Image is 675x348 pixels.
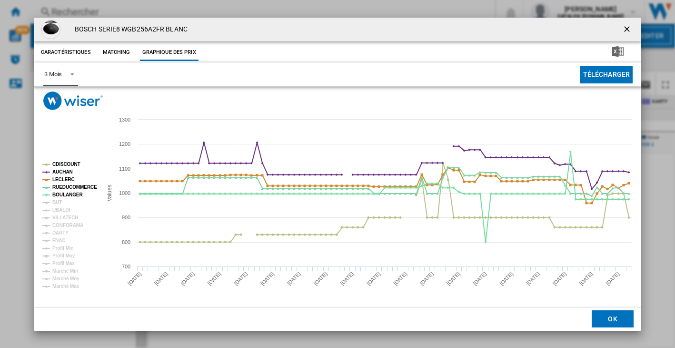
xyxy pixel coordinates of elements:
[612,46,624,57] img: excel-24x24.png
[605,271,620,287] tspan: [DATE]
[446,271,461,287] tspan: [DATE]
[52,192,83,197] tspan: BOULANGER
[153,271,169,287] tspan: [DATE]
[286,271,302,287] tspan: [DATE]
[119,190,130,196] tspan: 1000
[140,44,199,61] button: Graphique des prix
[52,215,78,220] tspan: VILLATECH
[552,271,567,287] tspan: [DATE]
[52,223,83,228] tspan: CONFORAMA
[52,177,75,182] tspan: LECLERC
[119,117,130,123] tspan: 1300
[52,162,80,167] tspan: CDISCOUNT
[233,271,248,287] tspan: [DATE]
[52,276,79,281] tspan: Marché Moy
[122,264,130,269] tspan: 700
[52,200,62,205] tspan: BUT
[578,271,594,287] tspan: [DATE]
[119,141,130,147] tspan: 1200
[52,238,65,243] tspan: FNAC
[259,271,275,287] tspan: [DATE]
[472,271,487,287] tspan: [DATE]
[96,44,138,61] button: Matching
[392,271,408,287] tspan: [DATE]
[52,246,74,251] tspan: Profil Min
[580,66,633,83] button: Télécharger
[52,207,70,213] tspan: UBALDI
[106,184,113,201] tspan: Values
[52,268,78,274] tspan: Marché Min
[119,166,130,172] tspan: 1100
[419,271,435,287] tspan: [DATE]
[122,215,130,220] tspan: 900
[339,271,355,287] tspan: [DATE]
[180,271,196,287] tspan: [DATE]
[206,271,222,287] tspan: [DATE]
[127,271,142,287] tspan: [DATE]
[622,24,634,36] ng-md-icon: getI18NText('BUTTONS.CLOSE_DIALOG')
[525,271,541,287] tspan: [DATE]
[52,169,73,174] tspan: AUCHAN
[52,253,75,258] tspan: Profil Moy
[52,230,69,235] tspan: DARTY
[52,284,79,289] tspan: Marché Max
[39,44,93,61] button: Caractéristiques
[618,20,637,39] button: getI18NText('BUTTONS.CLOSE_DIALOG')
[44,71,62,78] div: 3 Mois
[597,44,639,61] button: Télécharger au format Excel
[52,184,97,190] tspan: RUEDUCOMMERCE
[52,261,75,266] tspan: Profil Max
[592,310,634,328] button: OK
[313,271,328,287] tspan: [DATE]
[34,18,641,331] md-dialog: Product popup
[498,271,514,287] tspan: [DATE]
[43,92,103,110] img: logo_wiser_300x94.png
[41,20,60,39] img: 4242005492718_h_f_l_0
[366,271,381,287] tspan: [DATE]
[70,25,188,34] h4: BOSCH SERIE8 WGB256A2FR BLANC
[122,239,130,245] tspan: 800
